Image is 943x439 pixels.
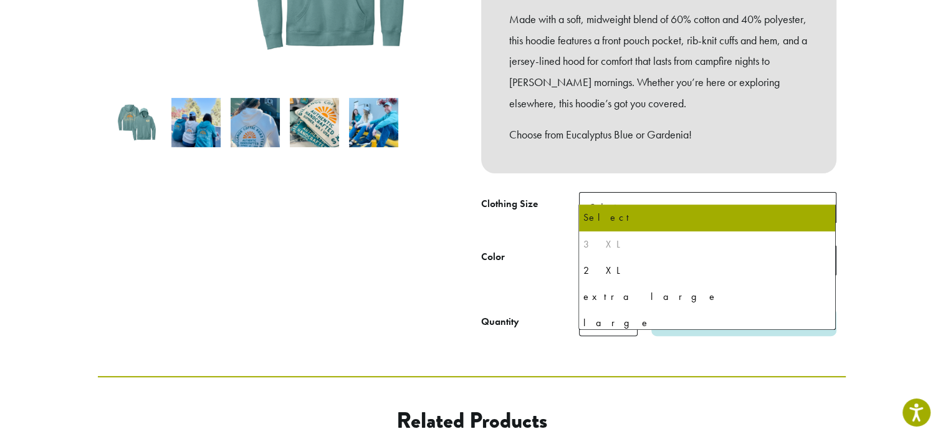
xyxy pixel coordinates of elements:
[583,235,831,254] div: 3 XL
[579,205,835,231] li: Select
[112,98,161,147] img: Golden Hour Hoodies
[198,407,745,434] h2: Related products
[231,98,280,147] img: Golden Hour Hoodies - Image 3
[349,98,398,147] img: Golden Hour Hoodies - Image 5
[583,261,831,280] div: 2 XL
[583,314,831,332] div: large
[579,192,836,223] span: Select
[585,195,629,219] span: Select
[509,124,808,145] p: Choose from Eucalyptus Blue or Gardenia!
[481,195,579,213] label: Clothing Size
[509,9,808,114] p: Made with a soft, midweight blend of 60% cotton and 40% polyester, this hoodie features a front p...
[583,287,831,306] div: extra large
[481,248,579,266] label: Color
[290,98,339,147] img: Golden Hour Hoodies - Image 4
[481,314,519,329] div: Quantity
[171,98,221,147] img: Golden Hour Hoodies - Image 2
